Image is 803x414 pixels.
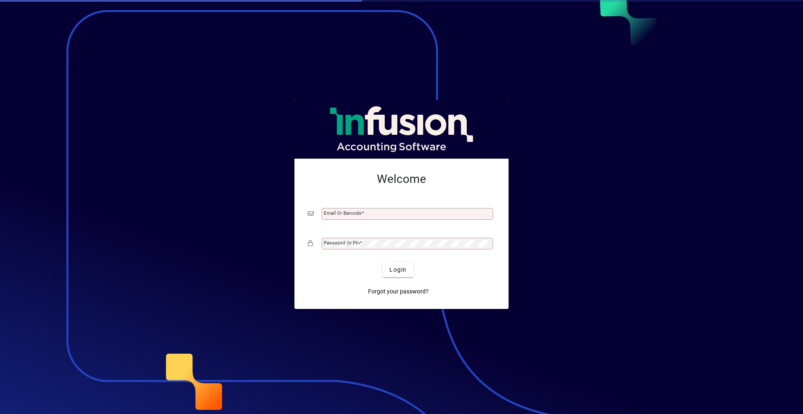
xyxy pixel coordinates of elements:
[308,172,495,186] h2: Welcome
[383,262,413,277] button: Login
[389,265,407,274] span: Login
[368,287,429,296] span: Forgot your password?
[324,210,361,216] mat-label: Email or Barcode
[324,240,360,246] mat-label: Password or Pin
[365,284,432,299] a: Forgot your password?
